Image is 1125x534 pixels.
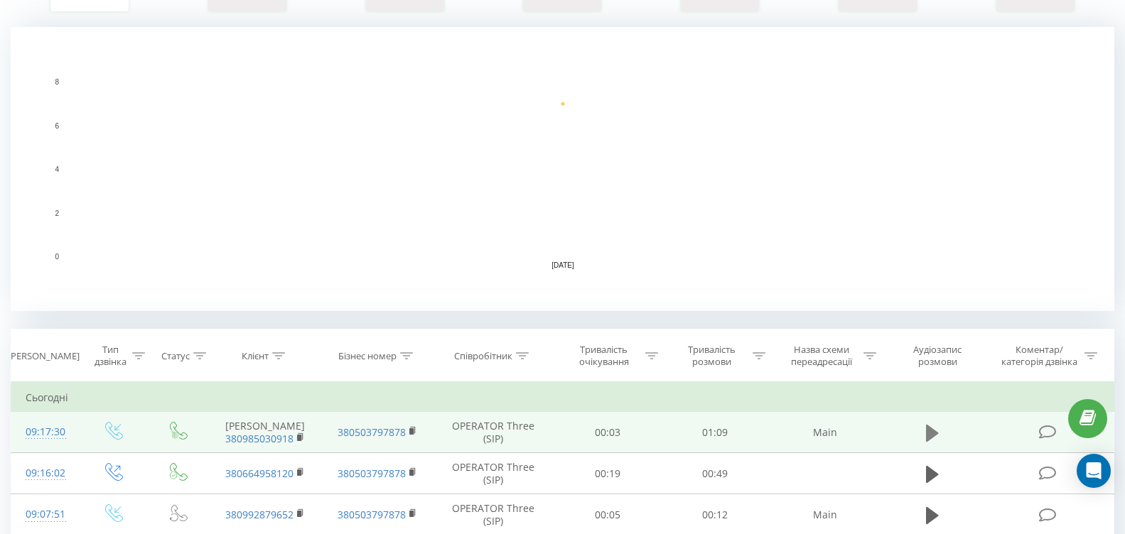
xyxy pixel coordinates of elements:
[225,432,294,445] a: 380985030918
[55,78,59,86] text: 8
[55,209,59,217] text: 2
[784,344,860,368] div: Назва схеми переадресації
[662,412,770,453] td: 01:09
[55,122,59,130] text: 6
[662,453,770,494] td: 00:49
[55,253,59,261] text: 0
[55,165,59,173] text: 4
[161,350,190,362] div: Статус
[8,350,80,362] div: [PERSON_NAME]
[1077,454,1111,488] div: Open Intercom Messenger
[225,467,294,480] a: 380664958120
[551,261,574,269] text: [DATE]
[26,418,65,446] div: 09:17:30
[998,344,1081,368] div: Коментар/категорія дзвінка
[209,412,321,453] td: [PERSON_NAME]
[769,412,881,453] td: Main
[338,425,406,439] a: 380503797878
[338,467,406,480] a: 380503797878
[338,350,397,362] div: Бізнес номер
[338,508,406,521] a: 380503797878
[11,383,1114,412] td: Сьогодні
[554,453,662,494] td: 00:19
[242,350,269,362] div: Клієнт
[26,459,65,487] div: 09:16:02
[92,344,129,368] div: Тип дзвінка
[433,412,554,453] td: OPERATOR Three (SIP)
[894,344,981,368] div: Аудіозапис розмови
[674,344,750,368] div: Тривалість розмови
[225,508,294,521] a: 380992879652
[566,344,642,368] div: Тривалість очікування
[26,501,65,528] div: 09:07:51
[433,453,554,494] td: OPERATOR Three (SIP)
[554,412,662,453] td: 00:03
[454,350,512,362] div: Співробітник
[11,27,1114,311] svg: A chart.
